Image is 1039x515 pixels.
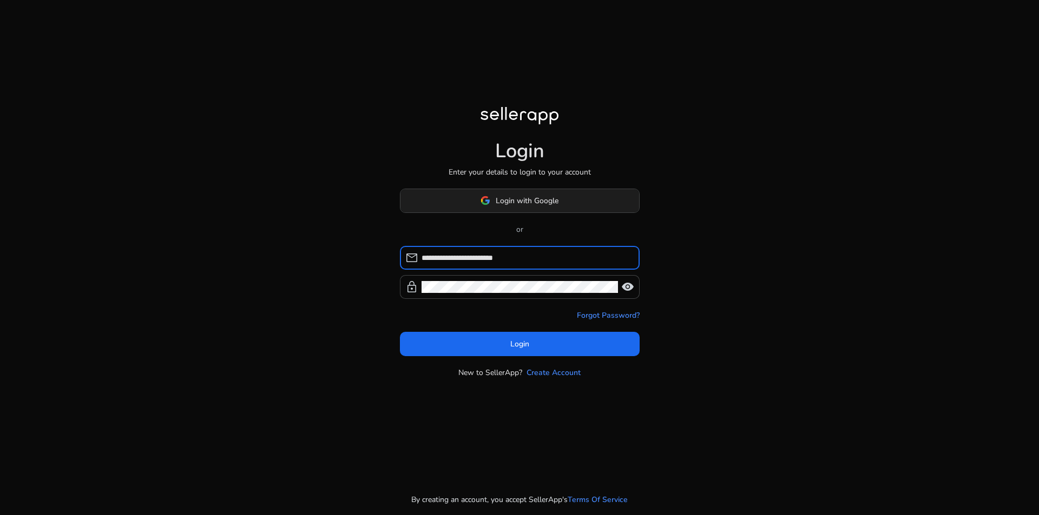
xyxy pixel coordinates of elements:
p: or [400,224,640,235]
span: mail [405,251,418,264]
span: visibility [621,280,634,293]
span: lock [405,280,418,293]
img: google-logo.svg [481,196,490,205]
button: Login with Google [400,189,640,213]
a: Create Account [527,367,581,378]
h1: Login [495,139,544,163]
a: Terms Of Service [568,494,628,505]
a: Forgot Password? [577,310,640,321]
button: Login [400,332,640,356]
p: New to SellerApp? [458,367,522,378]
span: Login with Google [496,195,558,206]
p: Enter your details to login to your account [449,166,591,178]
span: Login [510,338,529,350]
